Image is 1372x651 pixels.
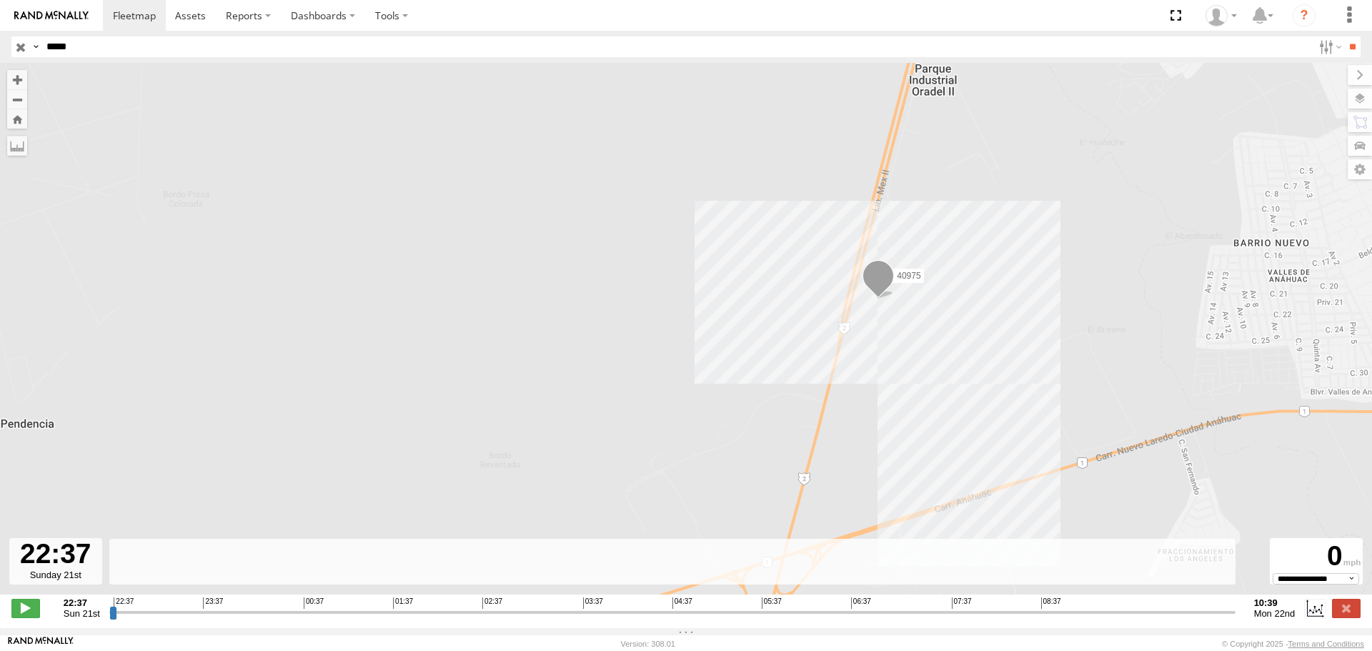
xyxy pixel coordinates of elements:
span: 02:37 [482,597,502,609]
span: 06:37 [851,597,871,609]
span: 40975 [897,270,920,280]
span: 08:37 [1041,597,1061,609]
img: rand-logo.svg [14,11,89,21]
label: Play/Stop [11,599,40,617]
span: 01:37 [393,597,413,609]
div: Version: 308.01 [621,640,675,648]
label: Close [1332,599,1361,617]
div: © Copyright 2025 - [1222,640,1364,648]
span: 00:37 [304,597,324,609]
div: 0 [1272,540,1361,573]
strong: 22:37 [64,597,100,608]
label: Map Settings [1348,159,1372,179]
span: Mon 22nd Sep 2025 [1254,608,1296,619]
a: Terms and Conditions [1288,640,1364,648]
span: 07:37 [952,597,972,609]
span: Sun 21st Sep 2025 [64,608,100,619]
button: Zoom in [7,70,27,89]
label: Measure [7,136,27,156]
span: 23:37 [203,597,223,609]
span: 04:37 [672,597,692,609]
button: Zoom Home [7,109,27,129]
button: Zoom out [7,89,27,109]
div: Caseta Laredo TX [1200,5,1242,26]
span: 05:37 [762,597,782,609]
span: 22:37 [114,597,134,609]
a: Visit our Website [8,637,74,651]
span: 03:37 [583,597,603,609]
label: Search Filter Options [1313,36,1344,57]
i: ? [1293,4,1316,27]
label: Search Query [30,36,41,57]
strong: 10:39 [1254,597,1296,608]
